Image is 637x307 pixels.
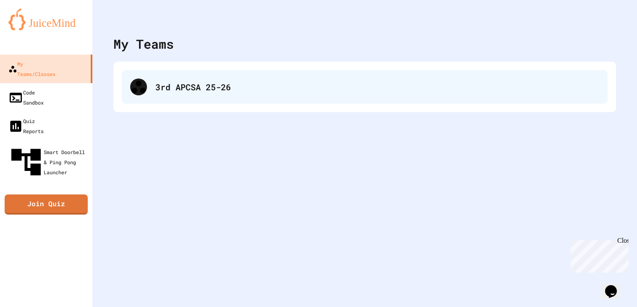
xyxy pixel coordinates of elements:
[8,8,84,30] img: logo-orange.svg
[5,194,88,215] a: Join Quiz
[8,87,44,108] div: Code Sandbox
[8,144,89,180] div: Smart Doorbell & Ping Pong Launcher
[155,81,599,93] div: 3rd APCSA 25-26
[113,34,174,53] div: My Teams
[567,237,629,273] iframe: chat widget
[122,70,608,104] div: 3rd APCSA 25-26
[3,3,58,53] div: Chat with us now!Close
[602,273,629,299] iframe: chat widget
[8,116,44,136] div: Quiz Reports
[8,59,55,79] div: My Teams/Classes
